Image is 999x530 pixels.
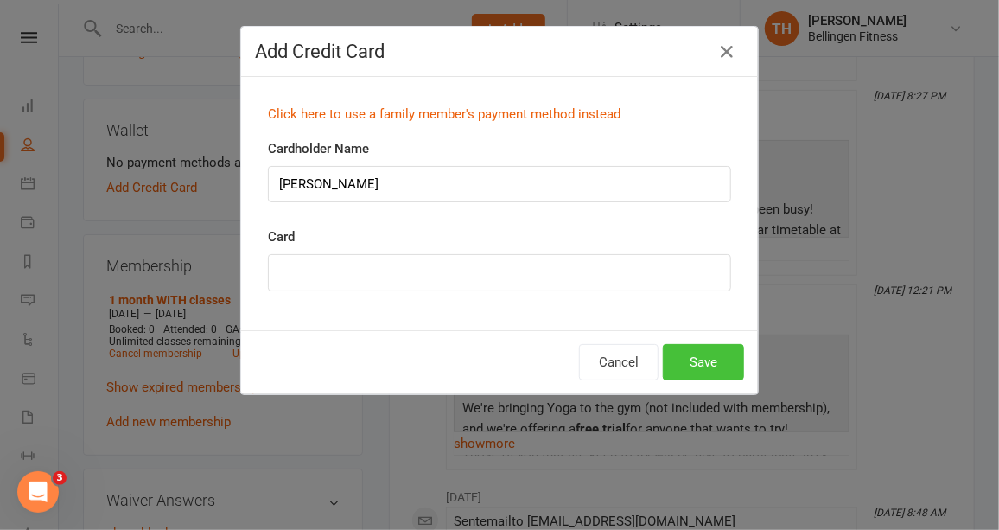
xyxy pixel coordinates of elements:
[268,138,369,159] label: Cardholder Name
[17,471,59,513] iframe: Intercom live chat
[268,227,295,247] label: Card
[713,38,741,66] button: Close
[268,106,620,122] a: Click here to use a family member's payment method instead
[53,471,67,485] span: 3
[279,265,720,280] iframe: Secure card payment input frame
[579,344,659,380] button: Cancel
[663,344,744,380] button: Save
[255,41,744,62] h4: Add Credit Card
